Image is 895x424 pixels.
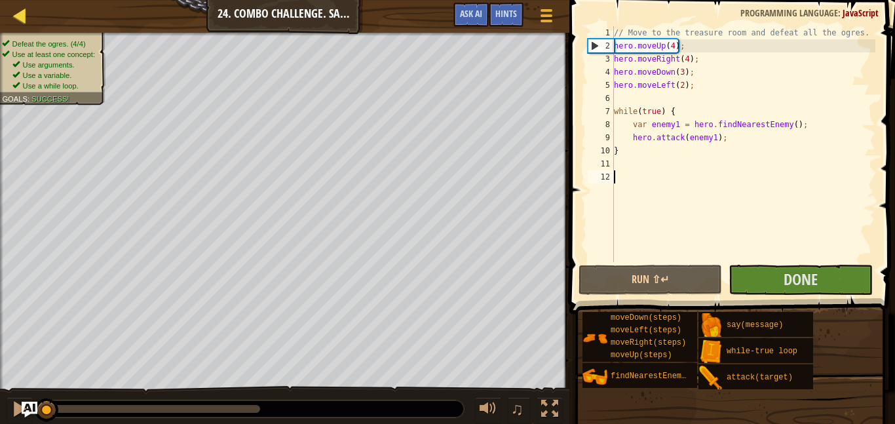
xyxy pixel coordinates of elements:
li: Use arguments. [12,60,98,70]
span: Goals [2,94,28,103]
span: Success! [31,94,69,103]
span: Programming language [740,7,838,19]
span: moveUp(steps) [611,351,672,360]
button: ♫ [508,397,530,424]
li: Use at least one concept: [2,49,98,60]
button: Ask AI [22,402,37,417]
span: Use arguments. [23,60,75,69]
button: Done [729,265,872,295]
div: 6 [588,92,614,105]
img: portrait.png [698,339,723,364]
div: 3 [588,52,614,66]
span: Use at least one concept: [12,50,95,58]
button: Show game menu [530,3,563,33]
div: 12 [588,170,614,183]
div: 9 [588,131,614,144]
span: Use a while loop. [23,81,79,90]
div: 2 [588,39,614,52]
span: JavaScript [843,7,879,19]
span: : [28,94,31,103]
span: attack(target) [727,373,793,382]
span: moveDown(steps) [611,313,681,322]
div: 11 [588,157,614,170]
span: Ask AI [460,7,482,20]
li: Defeat the ogres. [2,39,98,49]
span: moveRight(steps) [611,338,686,347]
img: portrait.png [582,364,607,389]
div: 8 [588,118,614,131]
span: Defeat the ogres. (4/4) [12,39,86,48]
span: while-true loop [727,347,797,356]
img: portrait.png [698,366,723,391]
div: 4 [588,66,614,79]
span: findNearestEnemy() [611,372,696,381]
span: Hints [495,7,517,20]
div: 1 [588,26,614,39]
span: ♫ [510,399,524,419]
span: : [838,7,843,19]
button: Adjust volume [475,397,501,424]
button: Ask AI [453,3,489,27]
div: 10 [588,144,614,157]
button: Ctrl + P: Pause [7,397,33,424]
span: Use a variable. [23,71,72,79]
div: 7 [588,105,614,118]
span: say(message) [727,320,783,330]
img: portrait.png [698,313,723,338]
button: Run ⇧↵ [579,265,722,295]
button: Toggle fullscreen [537,397,563,424]
span: moveLeft(steps) [611,326,681,335]
span: Done [784,269,818,290]
li: Use a while loop. [12,81,98,91]
div: 5 [588,79,614,92]
img: portrait.png [582,326,607,351]
li: Use a variable. [12,70,98,81]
